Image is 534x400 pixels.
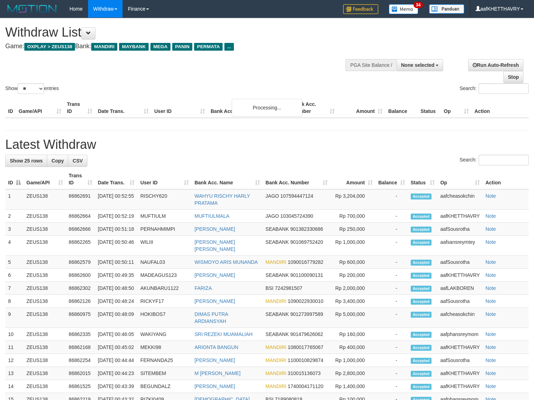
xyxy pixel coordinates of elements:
[66,269,95,282] td: 86862600
[137,236,192,256] td: WILIII
[330,380,375,393] td: Rp 1,400,000
[266,226,289,232] span: SEABANK
[266,285,274,291] span: BSI
[194,285,212,291] a: FARIZA
[375,367,408,380] td: -
[5,354,24,367] td: 12
[95,189,138,210] td: [DATE] 00:52:55
[401,62,435,68] span: None selected
[437,295,483,308] td: aafSousrotha
[66,367,95,380] td: 86862015
[5,43,349,50] h4: Game: Bank:
[137,282,192,295] td: AKUNBARU1122
[375,328,408,341] td: -
[66,328,95,341] td: 86862335
[266,370,286,376] span: MANDIRI
[137,354,192,367] td: FERNANDA25
[437,189,483,210] td: aafcheasokchin
[95,282,138,295] td: [DATE] 00:48:50
[266,213,279,219] span: JAGO
[5,98,16,118] th: ID
[411,332,432,338] span: Accepted
[288,259,323,265] span: Copy 1090016779282 to clipboard
[5,83,59,94] label: Show entries
[330,354,375,367] td: Rp 1,000,000
[5,155,47,167] a: Show 25 rows
[5,282,24,295] td: 7
[95,169,138,189] th: Date Trans.: activate to sort column ascending
[485,226,496,232] a: Note
[485,213,496,219] a: Note
[343,4,378,14] img: Feedback.jpg
[266,272,289,278] span: SEABANK
[411,384,432,390] span: Accepted
[437,210,483,223] td: aafKHETTHAVRY
[437,236,483,256] td: aafsansreymtey
[194,344,238,350] a: ARIONTA BANGUN
[66,354,95,367] td: 86862254
[330,282,375,295] td: Rp 2,000,000
[66,169,95,189] th: Trans ID: activate to sort column ascending
[95,380,138,393] td: [DATE] 00:43:39
[288,298,323,304] span: Copy 1090022930010 to clipboard
[18,83,44,94] select: Showentries
[150,43,170,51] span: MEGA
[441,98,472,118] th: Op
[437,367,483,380] td: aafKHETTHAVRY
[151,98,208,118] th: User ID
[330,308,375,328] td: Rp 5,000,000
[290,311,323,317] span: Copy 901273997589 to clipboard
[137,256,192,269] td: NAUFAL03
[288,383,323,389] span: Copy 1740004171120 to clipboard
[290,331,323,337] span: Copy 901479626062 to clipboard
[66,380,95,393] td: 86861525
[5,308,24,328] td: 9
[24,236,66,256] td: ZEUS138
[95,98,151,118] th: Date Trans.
[95,210,138,223] td: [DATE] 00:52:19
[485,383,496,389] a: Note
[485,193,496,199] a: Note
[5,328,24,341] td: 10
[290,98,337,118] th: Bank Acc. Number
[429,4,464,14] img: panduan.png
[472,98,529,118] th: Action
[73,158,83,164] span: CSV
[411,345,432,351] span: Accepted
[5,25,349,39] h1: Withdraw List
[95,308,138,328] td: [DATE] 00:48:09
[194,193,250,206] a: WAHYU RISCHY HARLY PRATAMA
[137,295,192,308] td: RICKYF17
[5,269,24,282] td: 6
[266,357,286,363] span: MANDIRI
[375,282,408,295] td: -
[437,328,483,341] td: aafphansreymom
[411,214,432,220] span: Accepted
[172,43,192,51] span: PANIN
[5,169,24,189] th: ID: activate to sort column descending
[266,193,279,199] span: JAGO
[330,189,375,210] td: Rp 3,204,000
[24,354,66,367] td: ZEUS138
[411,240,432,246] span: Accepted
[24,380,66,393] td: ZEUS138
[95,223,138,236] td: [DATE] 00:51:18
[24,282,66,295] td: ZEUS138
[137,308,192,328] td: HOKIBOS7
[232,99,302,116] div: Processing...
[194,357,235,363] a: [PERSON_NAME]
[266,298,286,304] span: MANDIRI
[24,189,66,210] td: ZEUS138
[503,71,523,83] a: Stop
[290,239,323,245] span: Copy 901069752420 to clipboard
[194,370,241,376] a: M [PERSON_NAME]
[5,380,24,393] td: 14
[479,155,529,165] input: Search:
[468,59,523,71] a: Run Auto-Refresh
[375,269,408,282] td: -
[64,98,95,118] th: Trans ID
[194,259,258,265] a: WISMOYO ARIS MUNANDA
[95,354,138,367] td: [DATE] 00:44:44
[137,210,192,223] td: MUFTIULM
[5,367,24,380] td: 13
